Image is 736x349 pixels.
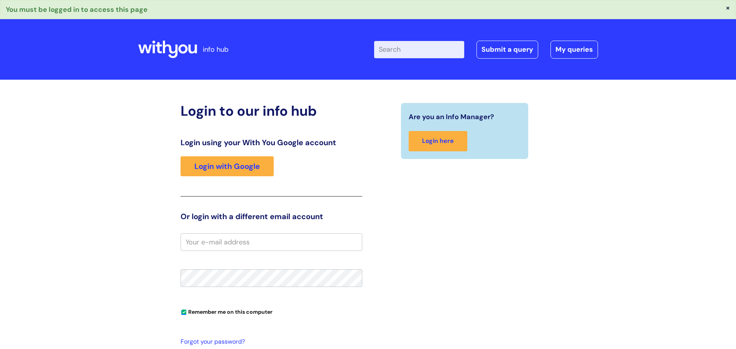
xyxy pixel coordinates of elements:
[181,310,186,315] input: Remember me on this computer
[181,233,362,251] input: Your e-mail address
[181,138,362,147] h3: Login using your With You Google account
[374,41,464,58] input: Search
[181,336,358,347] a: Forgot your password?
[550,41,598,58] a: My queries
[181,156,274,176] a: Login with Google
[409,131,467,151] a: Login here
[726,4,730,11] button: ×
[181,307,273,315] label: Remember me on this computer
[476,41,538,58] a: Submit a query
[181,103,362,119] h2: Login to our info hub
[181,305,362,318] div: You can uncheck this option if you're logging in from a shared device
[203,43,228,56] p: info hub
[181,212,362,221] h3: Or login with a different email account
[409,111,494,123] span: Are you an Info Manager?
